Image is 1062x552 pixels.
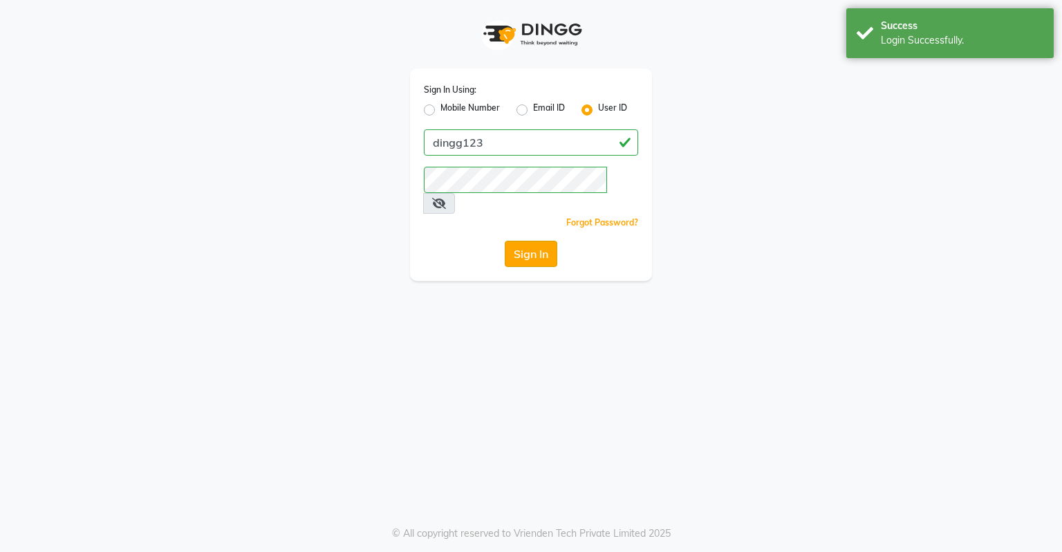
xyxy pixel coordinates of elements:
a: Forgot Password? [566,217,638,228]
input: Username [424,167,607,193]
label: Email ID [533,102,565,118]
button: Sign In [505,241,557,267]
img: logo1.svg [476,14,586,55]
div: Login Successfully. [881,33,1043,48]
div: Success [881,19,1043,33]
label: User ID [598,102,627,118]
label: Mobile Number [440,102,500,118]
input: Username [424,129,638,156]
label: Sign In Using: [424,84,476,96]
